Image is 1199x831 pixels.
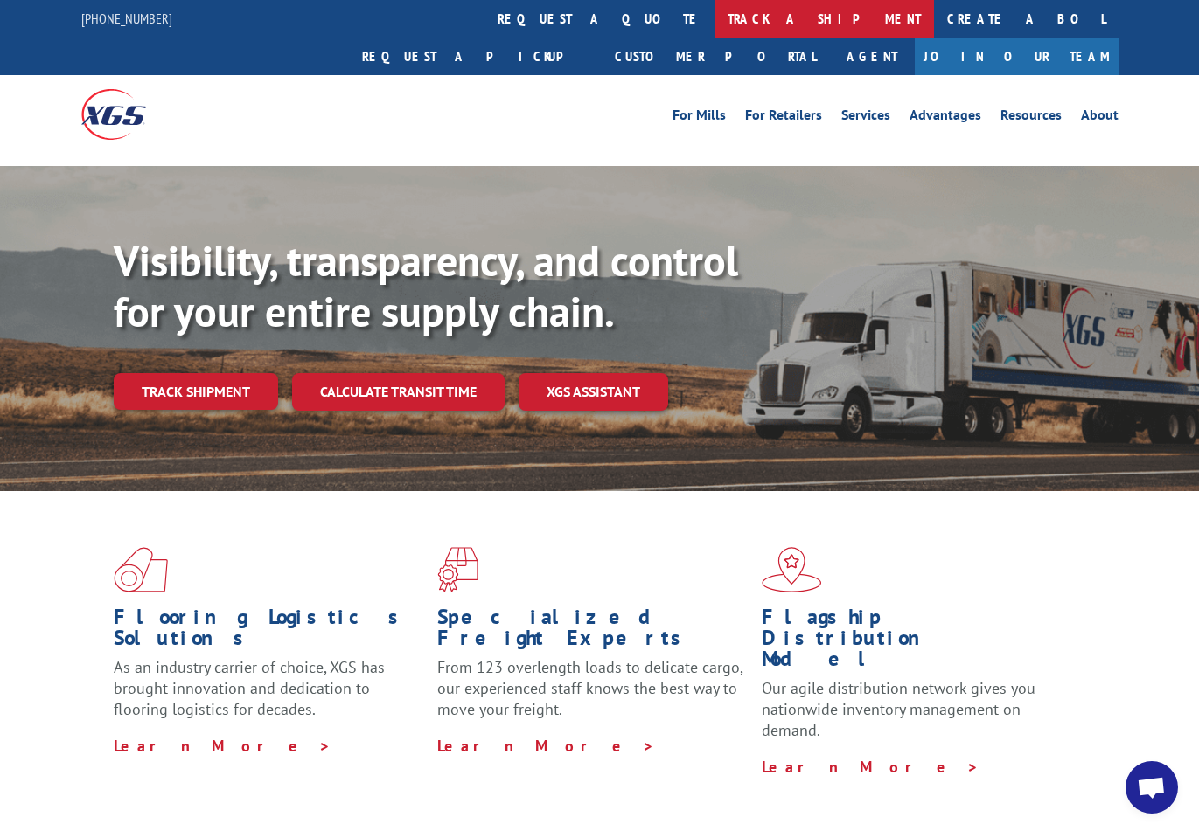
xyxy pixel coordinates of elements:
span: As an industry carrier of choice, XGS has brought innovation and dedication to flooring logistics... [114,657,385,719]
img: xgs-icon-flagship-distribution-model-red [762,547,822,592]
a: Resources [1000,108,1062,128]
h1: Specialized Freight Experts [437,606,748,657]
a: Customer Portal [602,38,829,75]
a: For Mills [673,108,726,128]
a: XGS ASSISTANT [519,373,668,411]
a: About [1081,108,1119,128]
a: [PHONE_NUMBER] [81,10,172,27]
a: Agent [829,38,915,75]
div: Open chat [1126,761,1178,814]
span: Our agile distribution network gives you nationwide inventory management on demand. [762,678,1035,740]
h1: Flooring Logistics Solutions [114,606,424,657]
a: Learn More > [762,757,979,777]
a: Services [841,108,890,128]
a: For Retailers [745,108,822,128]
b: Visibility, transparency, and control for your entire supply chain. [114,233,738,338]
a: Advantages [910,108,981,128]
h1: Flagship Distribution Model [762,606,1072,678]
a: Join Our Team [915,38,1119,75]
a: Track shipment [114,373,278,410]
a: Learn More > [437,736,655,756]
a: Request a pickup [349,38,602,75]
p: From 123 overlength loads to delicate cargo, our experienced staff knows the best way to move you... [437,657,748,735]
img: xgs-icon-focused-on-flooring-red [437,547,478,592]
a: Learn More > [114,736,331,756]
a: Calculate transit time [292,373,505,411]
img: xgs-icon-total-supply-chain-intelligence-red [114,547,168,592]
